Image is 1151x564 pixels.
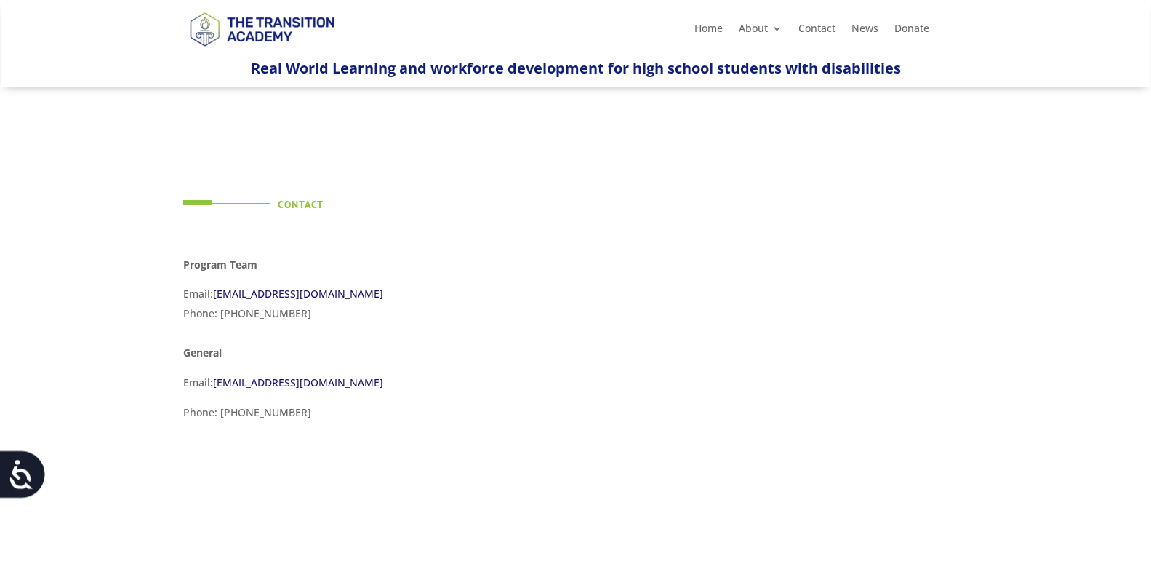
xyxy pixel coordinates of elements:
[183,3,340,55] img: TTA Brand_TTA Primary Logo_Horizontal_Light BG
[183,346,222,360] strong: General
[183,403,554,433] p: Phone: [PHONE_NUMBER]
[183,285,554,333] p: Email: Phone: [PHONE_NUMBER]
[894,23,929,39] a: Donate
[739,23,782,39] a: About
[183,44,340,57] a: Logo-Noticias
[597,164,968,528] iframe: TTA Newsletter Sign Up
[251,58,901,78] span: Real World Learning and workforce development for high school students with disabilities
[183,258,257,271] strong: Program Team
[694,23,723,39] a: Home
[213,376,383,389] a: [EMAIL_ADDRESS][DOMAIN_NAME]
[851,23,878,39] a: News
[213,287,383,301] a: [EMAIL_ADDRESS][DOMAIN_NAME]
[798,23,835,39] a: Contact
[183,373,554,403] p: Email:
[278,199,554,217] h4: Contact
